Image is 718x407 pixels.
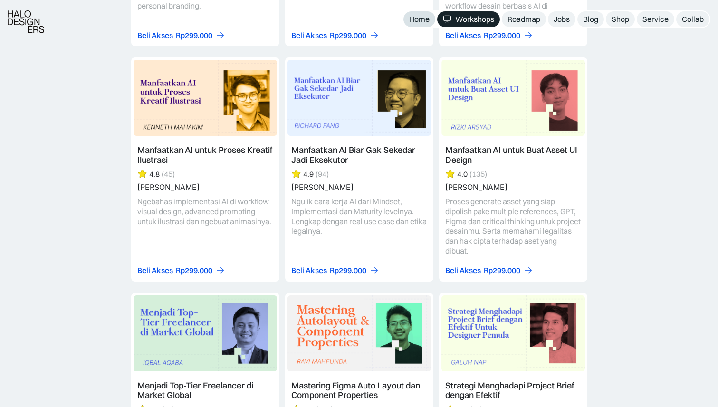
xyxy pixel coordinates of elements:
a: Collab [676,11,709,27]
div: Roadmap [507,14,540,24]
a: Beli AksesRp299.000 [291,265,379,275]
div: Beli Akses [137,265,173,275]
div: Rp299.000 [484,30,520,40]
div: Rp299.000 [176,265,212,275]
div: Jobs [554,14,570,24]
div: Home [409,14,430,24]
a: Beli AksesRp299.000 [445,30,533,40]
a: Beli AksesRp299.000 [445,265,533,275]
a: Beli AksesRp299.000 [137,30,225,40]
div: Blog [583,14,598,24]
a: Beli AksesRp299.000 [291,30,379,40]
a: Service [637,11,674,27]
div: Beli Akses [445,30,481,40]
a: Jobs [548,11,575,27]
div: Beli Akses [291,265,327,275]
a: Roadmap [502,11,546,27]
div: Shop [612,14,629,24]
div: Rp299.000 [330,30,366,40]
div: Beli Akses [137,30,173,40]
div: Rp299.000 [484,265,520,275]
a: Blog [577,11,604,27]
div: Rp299.000 [330,265,366,275]
div: Rp299.000 [176,30,212,40]
div: Beli Akses [291,30,327,40]
a: Workshops [437,11,500,27]
div: Service [642,14,669,24]
a: Home [403,11,435,27]
div: Workshops [455,14,494,24]
a: Shop [606,11,635,27]
div: Beli Akses [445,265,481,275]
div: Collab [682,14,704,24]
a: Beli AksesRp299.000 [137,265,225,275]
